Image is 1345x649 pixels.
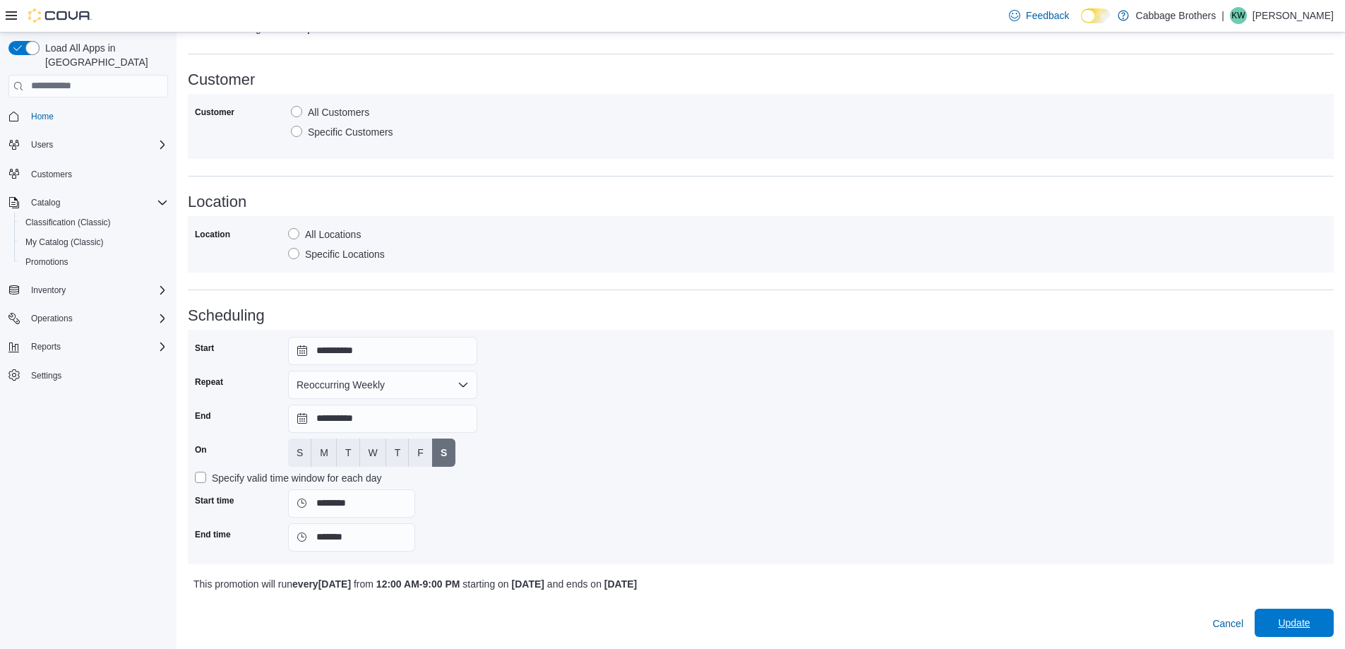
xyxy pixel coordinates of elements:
img: Cova [28,8,92,23]
a: Classification (Classic) [20,214,116,231]
span: Promotions [20,254,168,270]
span: Operations [25,310,168,327]
span: Operations [31,313,73,324]
button: Operations [3,309,174,328]
button: Settings [3,365,174,386]
span: My Catalog (Classic) [25,237,104,248]
span: Settings [31,370,61,381]
h3: Location [188,193,1334,210]
label: Repeat [195,376,223,388]
span: Customers [25,165,168,182]
span: S [441,446,447,460]
b: 1 of the products selected in the "Get" section for 10.00% off . [269,23,554,34]
span: T [395,446,401,460]
span: F [417,446,424,460]
h3: Customer [188,71,1334,88]
a: Promotions [20,254,74,270]
input: Press the down key to open a popover containing a calendar. [288,405,477,433]
span: Promotions [25,256,68,268]
a: Settings [25,367,67,384]
span: Home [31,111,54,122]
button: Reports [3,337,174,357]
input: Press the down key to open a popover containing a calendar. [288,489,415,518]
button: F [409,439,432,467]
a: Feedback [1003,1,1075,30]
nav: Complex example [8,100,168,422]
button: W [360,439,386,467]
span: Inventory [25,282,168,299]
label: Start [195,343,214,354]
span: Customers [31,169,72,180]
span: Classification (Classic) [20,214,168,231]
div: Kesia Wood [1230,7,1247,24]
span: Settings [25,367,168,384]
button: S [288,439,311,467]
a: Home [25,108,59,125]
button: Users [3,135,174,155]
label: Customer [195,107,234,118]
button: S [432,439,455,467]
span: Catalog [31,197,60,208]
button: My Catalog (Classic) [14,232,174,252]
span: KW [1231,7,1245,24]
span: Users [31,139,53,150]
p: | [1221,7,1224,24]
button: Inventory [3,280,174,300]
p: [PERSON_NAME] [1253,7,1334,24]
span: Users [25,136,168,153]
b: [DATE] [604,578,637,590]
span: Feedback [1026,8,1069,23]
button: Inventory [25,282,71,299]
span: Inventory [31,285,66,296]
button: Customers [3,163,174,184]
span: Home [25,107,168,125]
label: Specific Locations [288,246,385,263]
h3: Scheduling [188,307,1334,324]
button: Catalog [25,194,66,211]
button: Cancel [1207,609,1249,638]
span: T [345,446,352,460]
span: S [297,446,303,460]
span: My Catalog (Classic) [20,234,168,251]
label: On [195,444,207,456]
span: Classification (Classic) [25,217,111,228]
span: Update [1278,616,1310,630]
button: Promotions [14,252,174,272]
button: Update [1255,609,1334,637]
button: Reoccurring Weekly [288,371,477,399]
input: Dark Mode [1081,8,1111,23]
button: Operations [25,310,78,327]
button: Reports [25,338,66,355]
button: Home [3,106,174,126]
span: M [320,446,328,460]
button: Users [25,136,59,153]
span: Dark Mode [1081,23,1082,24]
p: Cabbage Brothers [1136,7,1217,24]
span: Catalog [25,194,168,211]
input: Press the down key to open a popover containing a calendar. [288,523,415,552]
button: T [386,439,410,467]
button: Classification (Classic) [14,213,174,232]
button: Catalog [3,193,174,213]
label: Location [195,229,230,240]
a: My Catalog (Classic) [20,234,109,251]
label: Start time [195,495,234,506]
span: W [369,446,378,460]
button: T [337,439,360,467]
label: All Customers [291,104,369,121]
span: Cancel [1212,617,1243,631]
span: Reports [25,338,168,355]
b: 12:00 AM - 9:00 PM [376,578,460,590]
label: Specific Customers [291,124,393,141]
a: Customers [25,166,78,183]
input: Press the down key to open a popover containing a calendar. [288,337,477,365]
label: Specify valid time window for each day [195,470,381,487]
button: M [311,439,337,467]
span: Reports [31,341,61,352]
span: Load All Apps in [GEOGRAPHIC_DATA] [40,41,168,69]
label: End time [195,529,231,540]
label: All Locations [288,226,361,243]
b: [DATE] [512,578,544,590]
label: End [195,410,211,422]
p: This promotion will run from starting on and ends on [193,576,1044,593]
